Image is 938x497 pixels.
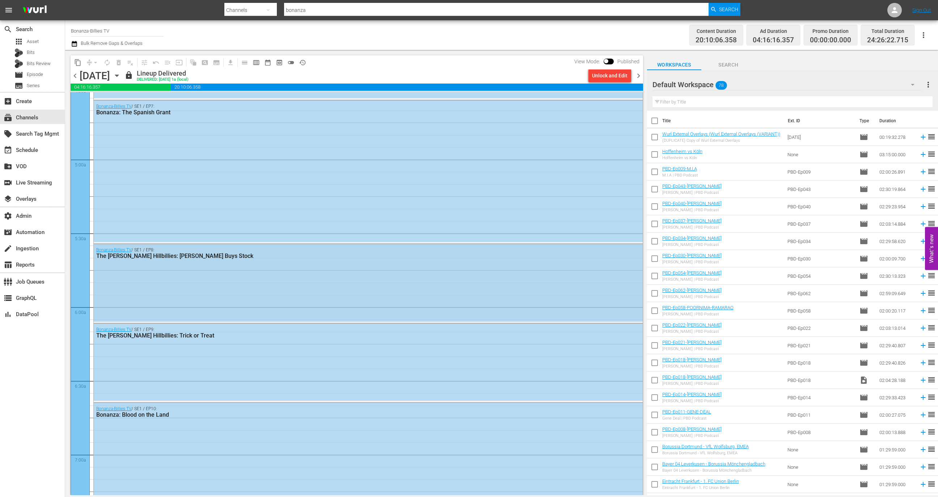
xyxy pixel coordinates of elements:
[14,37,23,46] span: Asset
[662,190,722,195] div: [PERSON_NAME] | PBD Podcast
[876,476,916,493] td: 01:29:59.000
[927,184,936,193] span: reorder
[276,59,283,66] span: preview_outlined
[919,359,927,367] svg: Add to Schedule
[696,26,737,36] div: Content Duration
[785,458,857,476] td: None
[859,237,868,246] span: Episode
[96,406,131,411] a: Bonanza-Billies TV
[4,6,13,14] span: menu
[4,146,12,154] span: Schedule
[96,252,600,259] div: The [PERSON_NAME] Hillbillies: [PERSON_NAME] Buys Stock
[662,322,722,328] a: PBD-Ep022-[PERSON_NAME]
[859,463,868,471] span: Episode
[876,406,916,424] td: 02:00:27.075
[285,57,297,68] span: 24 hours Lineup View is OFF
[662,409,711,415] a: PBD-Ep011-GENE-DEAL
[919,255,927,263] svg: Add to Schedule
[859,341,868,350] span: Episode
[753,36,794,44] span: 04:16:16.357
[96,109,600,116] div: Bonanza: The Spanish Grant
[662,399,722,403] div: [PERSON_NAME] | PBD Podcast
[927,410,936,419] span: reorder
[785,267,857,285] td: PBD-Ep054
[919,446,927,454] svg: Add to Schedule
[785,215,857,233] td: PBD-Ep037
[859,254,868,263] span: Episode
[785,233,857,250] td: PBD-Ep034
[785,371,857,389] td: PBD-Ep018
[927,306,936,315] span: reorder
[859,167,868,176] span: Episode
[124,71,133,80] span: lock
[96,247,131,252] a: Bonanza-Billies TV
[927,358,936,367] span: reorder
[222,55,236,69] span: Download as CSV
[859,133,868,141] span: Episode
[662,156,702,160] div: Hoffenheim vs Köln
[925,227,938,270] button: Open Feedback Widget
[71,71,80,80] span: chevron_left
[662,149,702,154] a: Hoffenheim vs Köln
[150,57,162,68] span: Revert to Primary Episode
[96,104,131,109] a: Bonanza-Billies TV
[785,476,857,493] td: None
[634,71,643,80] span: chevron_right
[709,3,740,16] button: Search
[859,393,868,402] span: Episode
[662,111,783,131] th: Title
[662,260,722,264] div: [PERSON_NAME] | PBD Podcast
[136,55,150,69] span: Customize Events
[662,329,722,334] div: [PERSON_NAME] | PBD Podcast
[927,271,936,280] span: reorder
[96,327,600,339] div: / SE1 / EP9:
[919,168,927,176] svg: Add to Schedule
[14,48,23,57] div: Bits
[236,55,250,69] span: Day Calendar View
[662,461,765,467] a: Bayer 04 Leverkusen - Borussia Mönchengladbach
[927,167,936,176] span: reorder
[662,357,722,362] a: PBD-Ep018-[PERSON_NAME]
[137,77,189,82] div: DELIVERED: [DATE] 1a (local)
[927,341,936,349] span: reorder
[859,480,868,489] span: Episode
[785,163,857,180] td: PBD-Ep009
[859,220,868,228] span: Episode
[4,294,12,302] span: GraphQL
[124,57,136,68] span: Clear Lineup
[927,219,936,228] span: reorder
[4,97,12,106] span: Create
[571,59,604,64] span: View Mode:
[84,57,101,68] span: Remove Gaps & Overlaps
[919,133,927,141] svg: Add to Schedule
[859,358,868,367] span: Episode
[614,59,643,64] span: Published
[876,250,916,267] td: 02:00:09.700
[919,376,927,384] svg: Add to Schedule
[859,428,868,437] span: Episode
[662,208,722,212] div: [PERSON_NAME] | PBD Podcast
[919,324,927,332] svg: Add to Schedule
[96,411,600,418] div: Bonanza: Blood on the Land
[927,393,936,402] span: reorder
[17,2,52,19] img: ans4CAIJ8jUAAAAAAAAAAAAAAAAAAAAAAAAgQb4GAAAAAAAAAAAAAAAAAAAAAAAAJMjXAAAAAAAAAAAAAAAAAAAAAAAAgAT5G...
[785,285,857,302] td: PBD-Ep062
[4,178,12,187] span: Live Streaming
[919,411,927,419] svg: Add to Schedule
[875,111,918,131] th: Duration
[924,80,933,89] span: more_vert
[785,319,857,337] td: PBD-Ep022
[662,444,749,449] a: Borussia Dortmund - VfL Wolfsburg, EMEA
[662,347,722,351] div: [PERSON_NAME] | PBD Podcast
[253,59,260,66] span: calendar_view_week_outlined
[113,57,124,68] span: Select an event to delete
[96,406,600,418] div: / SE1 / EP10:
[27,49,35,56] span: Bits
[662,253,722,258] a: PBD-Ep030-[PERSON_NAME]
[171,84,643,91] span: 20:10:06.358
[27,60,51,67] span: Bits Review
[662,131,780,137] a: Wurl External Overlays (Wurl External Overlays (VARIANT))
[859,185,868,194] span: Episode
[876,198,916,215] td: 02:29:23.954
[927,375,936,384] span: reorder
